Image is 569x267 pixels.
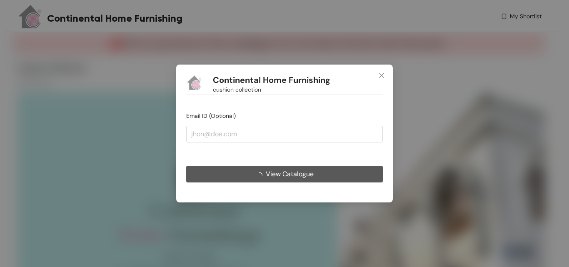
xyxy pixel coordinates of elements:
[213,75,330,85] h1: Continental Home Furnishing
[213,85,261,94] span: cushion collection
[266,169,314,179] span: View Catalogue
[186,166,383,182] button: View Catalogue
[370,65,393,87] button: Close
[378,72,385,79] span: close
[256,172,266,179] span: loading
[186,75,203,91] img: Buyer Portal
[186,126,383,142] input: jhon@doe.com
[186,112,236,120] span: Email ID (Optional)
